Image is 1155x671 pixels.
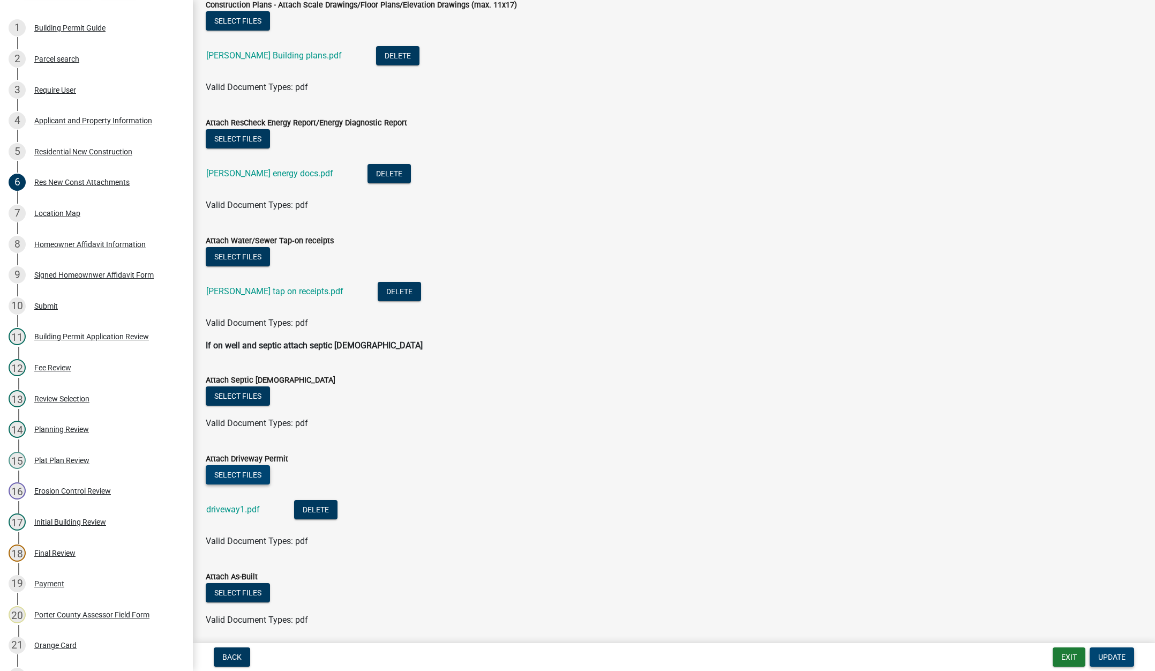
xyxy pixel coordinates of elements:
[206,50,342,61] a: [PERSON_NAME] Building plans.pdf
[9,328,26,345] div: 11
[206,536,308,546] span: Valid Document Types: pdf
[206,418,308,428] span: Valid Document Types: pdf
[206,168,333,178] a: [PERSON_NAME] energy docs.pdf
[34,241,146,248] div: Homeowner Affidavit Information
[9,513,26,531] div: 17
[9,19,26,36] div: 1
[1090,647,1134,667] button: Update
[376,51,419,62] wm-modal-confirm: Delete Document
[214,647,250,667] button: Back
[34,210,80,217] div: Location Map
[9,545,26,562] div: 18
[34,426,89,433] div: Planning Review
[9,297,26,315] div: 10
[9,81,26,99] div: 3
[34,487,111,495] div: Erosion Control Review
[367,164,411,183] button: Delete
[34,549,76,557] div: Final Review
[294,505,337,516] wm-modal-confirm: Delete Document
[9,421,26,438] div: 14
[206,504,260,515] a: driveway1.pdf
[34,302,58,310] div: Submit
[9,50,26,68] div: 2
[34,148,132,155] div: Residential New Construction
[9,112,26,129] div: 4
[206,120,407,127] label: Attach ResCheck Energy Report/Energy Diagnostic Report
[206,129,270,148] button: Select files
[34,178,130,186] div: Res New Const Attachments
[206,386,270,406] button: Select files
[9,482,26,499] div: 16
[34,611,149,618] div: Porter County Assessor Field Form
[367,169,411,180] wm-modal-confirm: Delete Document
[206,318,308,328] span: Valid Document Types: pdf
[34,271,154,279] div: Signed Homeownwer Affidavit Form
[294,500,337,519] button: Delete
[206,573,258,581] label: Attach As-Built
[34,55,79,63] div: Parcel search
[206,615,308,625] span: Valid Document Types: pdf
[9,236,26,253] div: 8
[34,24,106,32] div: Building Permit Guide
[206,377,335,384] label: Attach Septic [DEMOGRAPHIC_DATA]
[9,143,26,160] div: 5
[34,364,71,371] div: Fee Review
[9,205,26,222] div: 7
[9,452,26,469] div: 15
[376,46,419,65] button: Delete
[34,395,89,402] div: Review Selection
[34,333,149,340] div: Building Permit Application Review
[206,247,270,266] button: Select files
[206,286,343,296] a: [PERSON_NAME] tap on receipts.pdf
[378,287,421,297] wm-modal-confirm: Delete Document
[9,606,26,623] div: 20
[206,456,288,463] label: Attach Driveway Permit
[9,266,26,284] div: 9
[9,575,26,592] div: 19
[206,340,423,351] strong: If on well and septic attach septic [DEMOGRAPHIC_DATA]
[34,642,77,649] div: Orange Card
[9,359,26,376] div: 12
[206,82,308,92] span: Valid Document Types: pdf
[34,457,89,464] div: Plat Plan Review
[206,465,270,484] button: Select files
[222,653,242,661] span: Back
[206,583,270,602] button: Select files
[1053,647,1085,667] button: Exit
[34,86,76,94] div: Require User
[34,117,152,124] div: Applicant and Property Information
[34,580,64,587] div: Payment
[1098,653,1126,661] span: Update
[9,390,26,407] div: 13
[206,2,517,9] label: Construction Plans - Attach Scale Drawings/Floor Plans/Elevation Drawings (max. 11x17)
[206,237,334,245] label: Attach Water/Sewer Tap‐on receipts
[9,174,26,191] div: 6
[9,637,26,654] div: 21
[378,282,421,301] button: Delete
[34,518,106,526] div: Initial Building Review
[206,11,270,31] button: Select files
[206,200,308,210] span: Valid Document Types: pdf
